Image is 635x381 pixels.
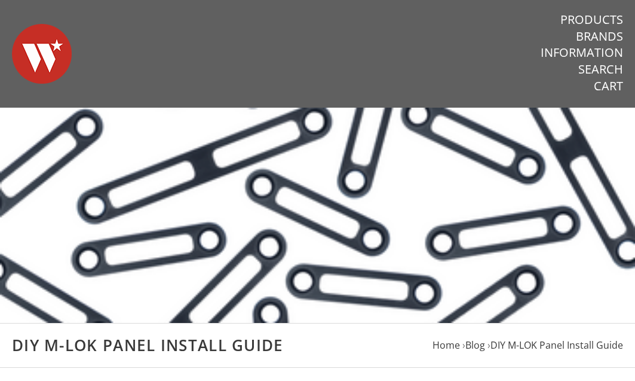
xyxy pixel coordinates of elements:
[578,62,623,77] a: Search
[490,339,623,352] a: DIY M-LOK Panel Install Guide
[462,337,485,353] li: ›
[432,339,460,352] a: Home
[12,12,72,96] img: Warsaw Wood Co.
[594,78,623,94] a: Cart
[465,339,485,352] a: Blog
[541,45,623,60] a: Information
[560,12,623,28] a: Products
[576,29,623,44] a: Brands
[12,336,623,355] h1: DIY M-LOK Panel Install Guide
[487,337,623,353] li: ›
